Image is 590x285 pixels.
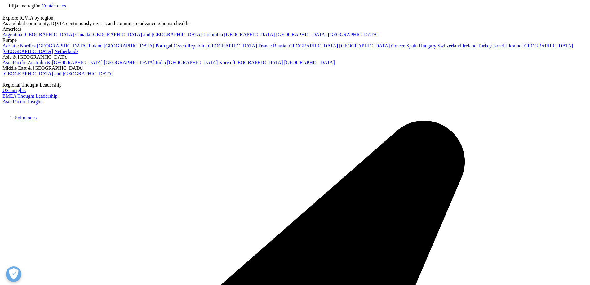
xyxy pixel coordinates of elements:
a: [GEOGRAPHIC_DATA] [522,43,573,48]
a: Switzerland [437,43,461,48]
a: Poland [89,43,102,48]
a: Greece [391,43,405,48]
a: [GEOGRAPHIC_DATA] [206,43,257,48]
a: [GEOGRAPHIC_DATA] [232,60,283,65]
a: [GEOGRAPHIC_DATA] [104,43,154,48]
a: Korea [219,60,231,65]
a: Russia [273,43,286,48]
a: [GEOGRAPHIC_DATA] and [GEOGRAPHIC_DATA] [91,32,202,37]
div: Americas [2,26,588,32]
a: [GEOGRAPHIC_DATA] [224,32,275,37]
a: US Insights [2,88,26,93]
a: Argentina [2,32,22,37]
a: Israel [493,43,504,48]
button: Abrir preferencias [6,266,21,282]
a: Spain [406,43,418,48]
a: [GEOGRAPHIC_DATA] [284,60,335,65]
a: Colombia [203,32,223,37]
a: Contáctenos [42,3,66,8]
a: Canada [75,32,90,37]
a: [GEOGRAPHIC_DATA] and [GEOGRAPHIC_DATA] [2,71,113,76]
a: Netherlands [54,49,78,54]
div: Regional Thought Leadership [2,82,588,88]
a: Nordics [20,43,36,48]
a: EMEA Thought Leadership [2,93,57,99]
div: Asia & [GEOGRAPHIC_DATA] [2,54,588,60]
div: Middle East & [GEOGRAPHIC_DATA] [2,65,588,71]
div: Explore IQVIA by region [2,15,588,21]
a: [GEOGRAPHIC_DATA] [287,43,338,48]
a: [GEOGRAPHIC_DATA] [339,43,390,48]
a: [GEOGRAPHIC_DATA] [328,32,379,37]
a: [GEOGRAPHIC_DATA] [167,60,218,65]
a: [GEOGRAPHIC_DATA] [2,49,53,54]
a: France [258,43,272,48]
a: [GEOGRAPHIC_DATA] [37,43,87,48]
a: Portugal [156,43,172,48]
a: Soluciones [15,115,37,120]
a: Ukraine [505,43,521,48]
font: Elija una región [9,3,40,8]
a: Adriatic [2,43,19,48]
a: [GEOGRAPHIC_DATA] [24,32,74,37]
a: [GEOGRAPHIC_DATA] [104,60,154,65]
div: As a global community, IQVIA continuously invests and commits to advancing human health. [2,21,588,26]
a: India [156,60,166,65]
a: Turkey [478,43,492,48]
div: Europe [2,38,588,43]
a: Hungary [419,43,436,48]
a: [GEOGRAPHIC_DATA] [276,32,327,37]
a: Ireland [463,43,477,48]
a: Czech Republic [174,43,205,48]
a: Asia Pacific [2,60,27,65]
a: Asia Pacific Insights [2,99,43,104]
a: Australia & [GEOGRAPHIC_DATA] [28,60,103,65]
